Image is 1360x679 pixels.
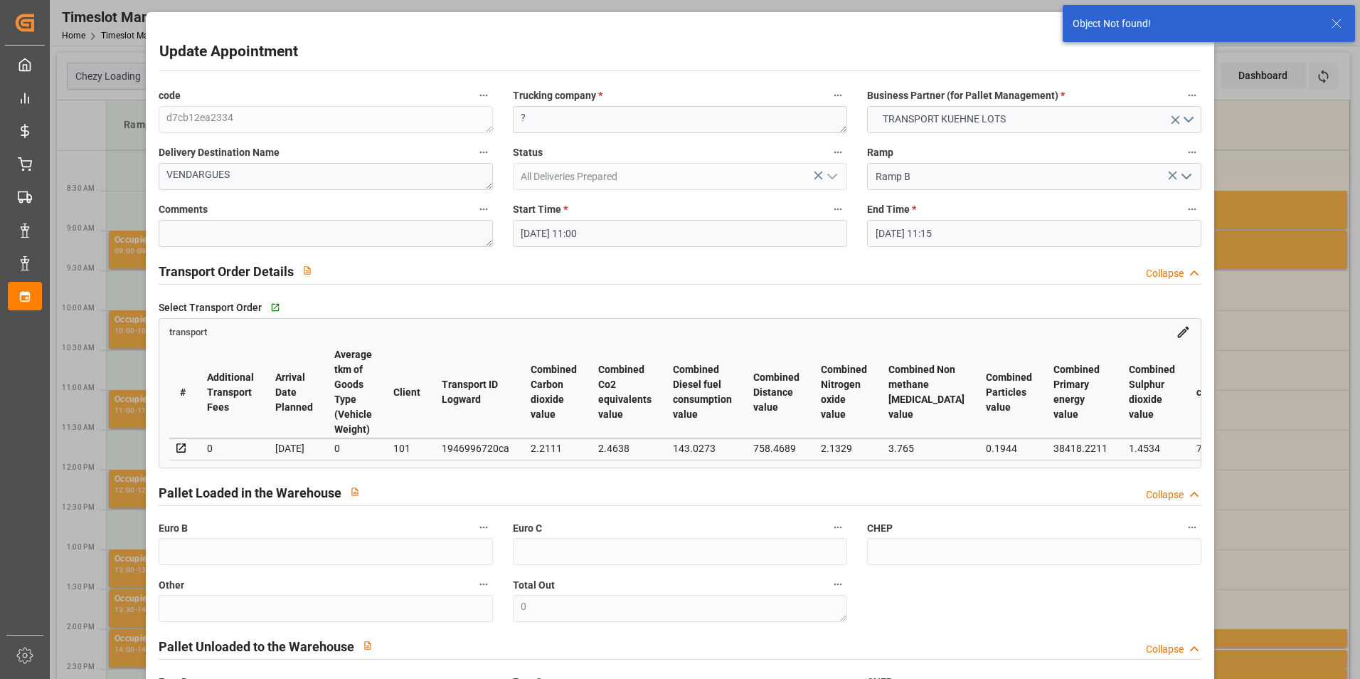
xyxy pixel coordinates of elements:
div: 3.765 [888,440,965,457]
button: Start Time * [829,200,847,219]
div: 0 [334,440,372,457]
span: Euro B [159,521,188,536]
h2: Update Appointment [159,41,298,63]
button: End Time * [1183,200,1201,219]
div: 758.4689 [753,440,799,457]
th: Combined Distance value [743,347,810,438]
span: Trucking company [513,88,602,103]
th: Combined Nitrogen oxide value [810,347,878,438]
span: Status [513,145,543,160]
th: Combined Non methane [MEDICAL_DATA] value [878,347,975,438]
input: Type to search/select [513,163,847,190]
div: [DATE] [275,440,313,457]
th: Combined Co2 equivalents value [588,347,662,438]
div: 2.2111 [531,440,577,457]
textarea: d7cb12ea2334 [159,106,493,133]
th: Transport ID Logward [431,347,520,438]
button: Comments [474,200,493,219]
th: Combined Carbon dioxide value [520,347,588,438]
div: Collapse [1146,488,1184,502]
span: TRANSPORT KUEHNE LOTS [876,112,1013,127]
th: Combined Particles value [975,347,1043,438]
h2: Pallet Loaded in the Warehouse [159,483,341,502]
textarea: ? [513,106,847,133]
button: Business Partner (for Pallet Management) * [1183,86,1201,105]
button: View description [341,478,368,505]
input: DD-MM-YYYY HH:MM [867,220,1201,247]
span: End Time [867,202,916,217]
div: 143.0273 [673,440,732,457]
div: 0.1944 [986,440,1032,457]
span: Total Out [513,578,555,593]
textarea: VENDARGUES [159,163,493,190]
div: 1.4534 [1129,440,1175,457]
button: Trucking company * [829,86,847,105]
button: Total Out [829,575,847,594]
button: open menu [867,106,1201,133]
span: Start Time [513,202,568,217]
span: Select Transport Order [159,300,262,315]
th: Combined Primary energy value [1043,347,1118,438]
th: Client [383,347,431,438]
span: Delivery Destination Name [159,145,280,160]
button: open menu [821,166,842,188]
span: CHEP [867,521,893,536]
span: code [159,88,181,103]
button: code [474,86,493,105]
span: transport [169,327,207,337]
div: 101 [393,440,420,457]
div: 0 [207,440,254,457]
div: Object Not found! [1073,16,1317,31]
div: 2.1329 [821,440,867,457]
input: Type to search/select [867,163,1201,190]
span: Ramp [867,145,893,160]
h2: Pallet Unloaded to the Warehouse [159,637,354,656]
button: Delivery Destination Name [474,143,493,162]
th: Additional Transport Fees [196,347,265,438]
button: CHEP [1183,518,1201,537]
th: Combined Diesel fuel consumption value [662,347,743,438]
span: Comments [159,202,208,217]
button: View description [294,257,321,284]
a: transport [169,325,207,337]
div: Collapse [1146,642,1184,657]
button: Euro C [829,518,847,537]
span: Business Partner (for Pallet Management) [867,88,1065,103]
div: 1946996720ca [442,440,509,457]
th: # [169,347,196,438]
th: Arrival Date Planned [265,347,324,438]
th: Combined Sulphur dioxide value [1118,347,1186,438]
button: View description [354,632,381,659]
button: Ramp [1183,143,1201,162]
div: Collapse [1146,266,1184,281]
input: DD-MM-YYYY HH:MM [513,220,847,247]
div: 38418.2211 [1053,440,1107,457]
button: Euro B [474,518,493,537]
button: Status [829,143,847,162]
textarea: 0 [513,595,847,622]
button: Other [474,575,493,594]
h2: Transport Order Details [159,262,294,281]
button: open menu [1175,166,1196,188]
span: Euro C [513,521,542,536]
div: 2.4638 [598,440,652,457]
th: Average tkm of Goods Type (Vehicle Weight) [324,347,383,438]
span: Other [159,578,184,593]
